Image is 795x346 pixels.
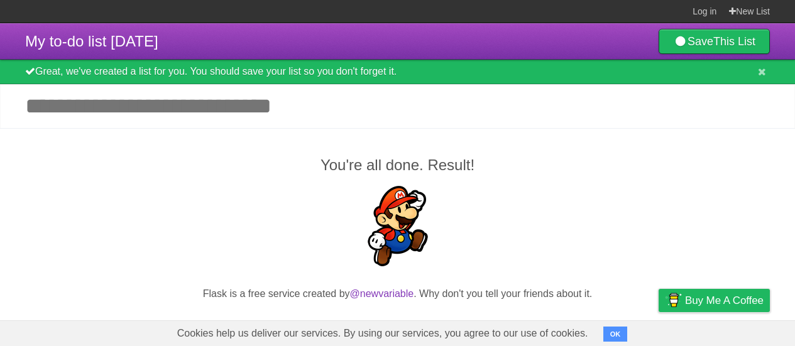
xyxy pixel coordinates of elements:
[358,186,438,266] img: Super Mario
[685,289,764,311] span: Buy me a coffee
[25,286,770,301] p: Flask is a free service created by . Why don't you tell your friends about it.
[165,321,601,346] span: Cookies help us deliver our services. By using our services, you agree to our use of cookies.
[350,288,414,299] a: @newvariable
[25,154,770,176] h2: You're all done. Result!
[375,317,420,335] iframe: X Post Button
[659,289,770,312] a: Buy me a coffee
[25,33,158,50] span: My to-do list [DATE]
[713,35,755,48] b: This List
[665,289,682,311] img: Buy me a coffee
[659,29,770,54] a: SaveThis List
[603,327,628,342] button: OK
